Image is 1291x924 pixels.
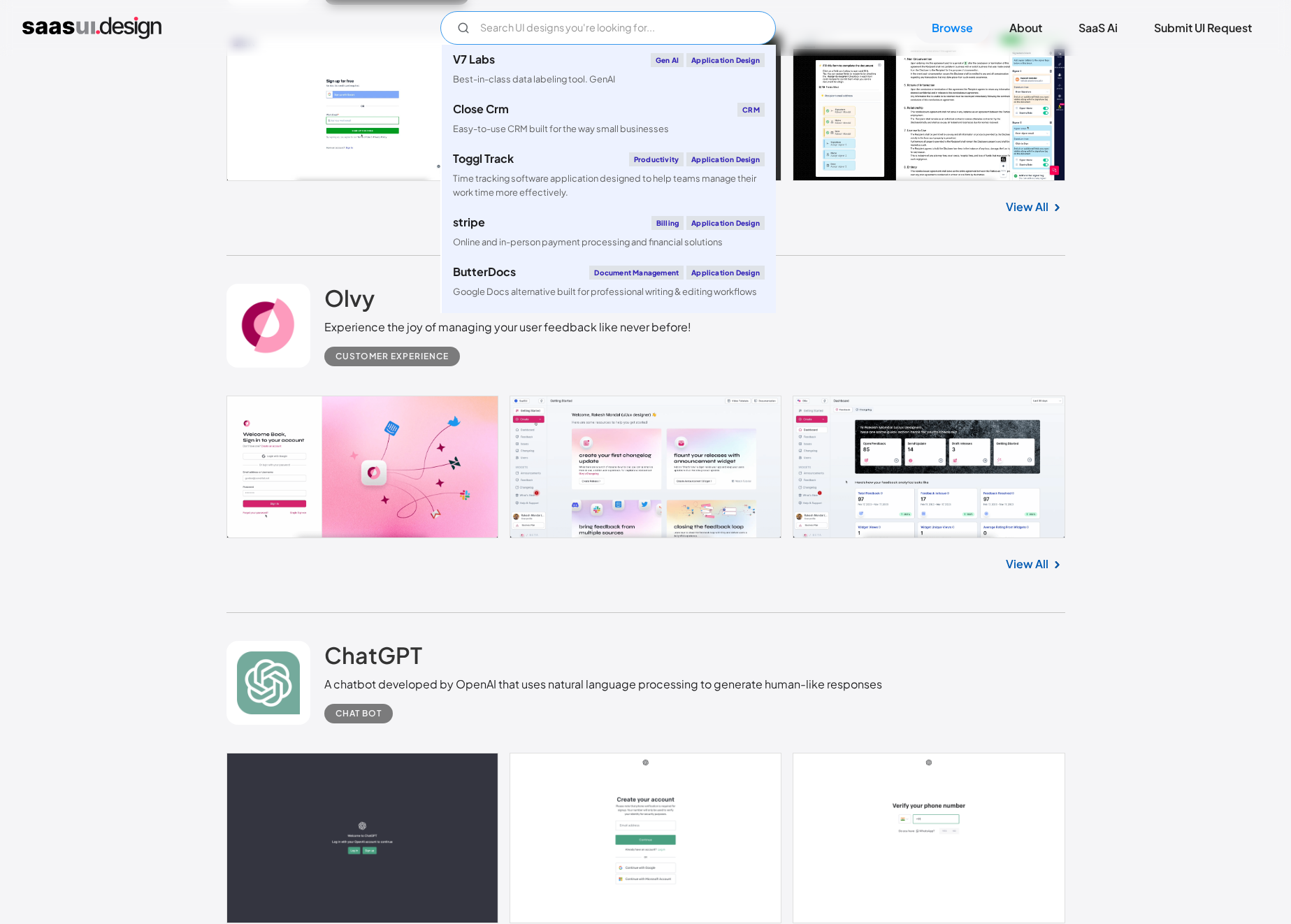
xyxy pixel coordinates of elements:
div: Application Design [686,53,765,67]
div: Chat Bot [336,705,382,722]
form: Email Form [440,11,776,45]
div: ButterDocs [453,266,516,277]
div: Experience the joy of managing your user feedback like never before! [324,319,691,335]
a: View All [1006,556,1048,572]
a: Close CrmCRMEasy-to-use CRM built for the way small businesses [442,94,776,144]
div: Toggl Track [453,153,514,164]
a: Browse [915,13,990,43]
div: Application Design [686,152,765,166]
div: Easy-to-use CRM built for the way small businesses [453,122,669,136]
div: Application Design [686,266,765,280]
input: Search UI designs you're looking for... [440,11,776,45]
a: Submit UI Request [1137,13,1269,43]
div: Close Crm [453,103,509,115]
a: ButterDocsDocument ManagementApplication DesignGoogle Docs alternative built for professional wri... [442,257,776,307]
a: ChatGPT [324,641,422,676]
div: A chatbot developed by OpenAI that uses natural language processing to generate human-like responses [324,676,882,693]
h2: ChatGPT [324,641,422,669]
div: Google Docs alternative built for professional writing & editing workflows [453,285,757,298]
div: V7 Labs [453,54,495,65]
a: Toggl TrackProductivityApplication DesignTime tracking software application designed to help team... [442,144,776,207]
div: Application Design [686,216,765,230]
div: Document Management [589,266,684,280]
div: Online and in-person payment processing and financial solutions [453,236,723,249]
a: SaaS Ai [1062,13,1134,43]
div: Best-in-class data labeling tool. GenAI [453,73,615,86]
div: Time tracking software application designed to help teams manage their work time more effectively. [453,172,765,198]
div: Gen AI [651,53,684,67]
div: Customer Experience [336,348,449,365]
div: Productivity [629,152,684,166]
div: CRM [737,103,765,117]
a: klaviyoEmail MarketingApplication DesignCreate personalised customer experiences across email, SM... [442,307,776,370]
a: View All [1006,198,1048,215]
h2: Olvy [324,284,375,312]
div: Billing [651,216,684,230]
a: About [993,13,1059,43]
div: stripe [453,217,485,228]
a: Olvy [324,284,375,319]
a: stripeBillingApplication DesignOnline and in-person payment processing and financial solutions [442,208,776,257]
a: V7 LabsGen AIApplication DesignBest-in-class data labeling tool. GenAI [442,45,776,94]
a: home [22,17,161,39]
